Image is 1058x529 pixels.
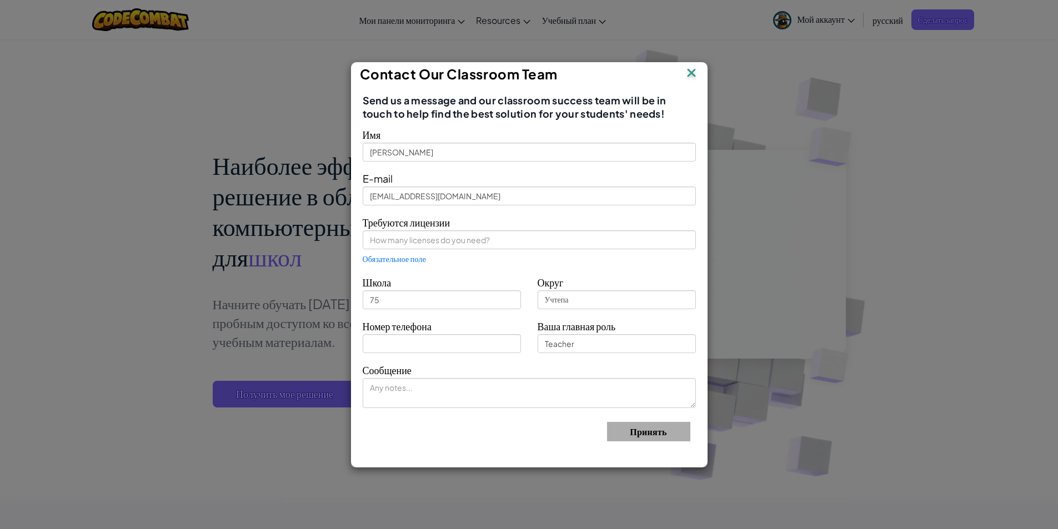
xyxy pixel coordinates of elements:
span: Contact Our Classroom Team [360,66,558,82]
span: Требуются лицензии [363,216,450,229]
span: Обязательное поле [363,254,427,263]
span: Сообщение [363,364,412,376]
input: How many licenses do you need? [363,230,696,249]
button: Принять [607,422,690,441]
span: E-mail [363,172,393,185]
span: Номер телефона [363,320,432,332]
span: Школа [363,276,392,289]
span: Ваша главная роль [538,320,616,332]
img: IconClose.svg [684,66,699,82]
input: Teacher, Principal, etc. [538,334,696,353]
span: Округ [538,276,564,289]
span: Имя [363,128,381,141]
span: Send us a message and our classroom success team will be in touch to help find the best solution ... [363,94,696,120]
